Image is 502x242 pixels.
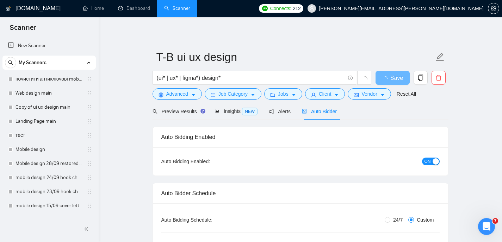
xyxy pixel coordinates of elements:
[19,56,47,70] span: My Scanners
[166,90,188,98] span: Advanced
[488,6,499,11] a: setting
[218,90,248,98] span: Job Category
[305,88,345,100] button: userClientcaret-down
[382,76,390,82] span: loading
[270,92,275,97] span: folder
[302,109,307,114] span: robot
[153,88,202,100] button: settingAdvancedcaret-down
[159,92,163,97] span: setting
[397,90,416,98] a: Reset All
[390,74,403,82] span: Save
[361,90,377,98] span: Vendor
[87,189,92,195] span: holder
[87,175,92,180] span: holder
[5,57,16,68] button: search
[278,90,289,98] span: Jobs
[161,158,254,165] div: Auto Bidding Enabled:
[215,108,258,114] span: Insights
[83,5,104,11] a: homeHome
[205,88,261,100] button: barsJob Categorycaret-down
[488,6,499,11] span: setting
[293,5,300,12] span: 212
[432,71,446,85] button: delete
[16,171,82,185] a: mobile design 24/09 hook changed
[157,74,345,82] input: Search Freelance Jobs...
[87,147,92,152] span: holder
[87,104,92,110] span: holder
[380,92,385,97] span: caret-down
[8,39,90,53] a: New Scanner
[488,3,499,14] button: setting
[87,76,92,82] span: holder
[191,92,196,97] span: caret-down
[215,109,219,114] span: area-chart
[264,88,302,100] button: folderJobscaret-down
[153,109,203,114] span: Preview Results
[492,218,498,224] span: 7
[87,119,92,124] span: holder
[270,5,291,12] span: Connects:
[432,75,445,81] span: delete
[262,6,268,11] img: upwork-logo.png
[269,109,291,114] span: Alerts
[84,225,91,233] span: double-left
[269,109,274,114] span: notification
[334,92,339,97] span: caret-down
[200,108,206,114] div: Tooltip anchor
[156,48,434,66] input: Scanner name...
[242,108,258,115] span: NEW
[319,90,331,98] span: Client
[291,92,296,97] span: caret-down
[311,92,316,97] span: user
[302,109,337,114] span: Auto Bidder
[4,23,42,37] span: Scanner
[2,39,96,53] li: New Scanner
[16,72,82,86] a: почистити антиключові mobile design main
[153,109,157,114] span: search
[118,5,150,11] a: dashboardDashboard
[87,161,92,166] span: holder
[211,92,216,97] span: bars
[414,75,427,81] span: copy
[16,86,82,100] a: Web design main
[361,76,367,82] span: loading
[161,216,254,224] div: Auto Bidding Schedule:
[16,100,82,114] a: Copy of ui ux design main
[16,199,82,213] a: mobile design 15/09 cover letter another first part
[414,71,428,85] button: copy
[16,157,82,171] a: Mobile design 28/09 restored to first version
[309,6,314,11] span: user
[87,203,92,209] span: holder
[16,128,82,142] a: тест
[161,183,440,203] div: Auto Bidder Schedule
[6,3,11,14] img: logo
[87,90,92,96] span: holder
[16,213,82,227] a: SaaS 23/09 changed hook
[390,216,405,224] span: 24/7
[435,52,445,62] span: edit
[16,142,82,157] a: Mobile design
[87,133,92,138] span: holder
[164,5,190,11] a: searchScanner
[348,76,353,80] span: info-circle
[354,92,359,97] span: idcard
[424,158,431,165] span: ON
[16,114,82,128] a: Landing Page main
[161,127,440,147] div: Auto Bidding Enabled
[414,216,436,224] span: Custom
[478,218,495,235] iframe: Intercom live chat
[250,92,255,97] span: caret-down
[348,88,391,100] button: idcardVendorcaret-down
[16,185,82,199] a: mobile design 23/09 hook changed
[5,60,16,65] span: search
[376,71,410,85] button: Save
